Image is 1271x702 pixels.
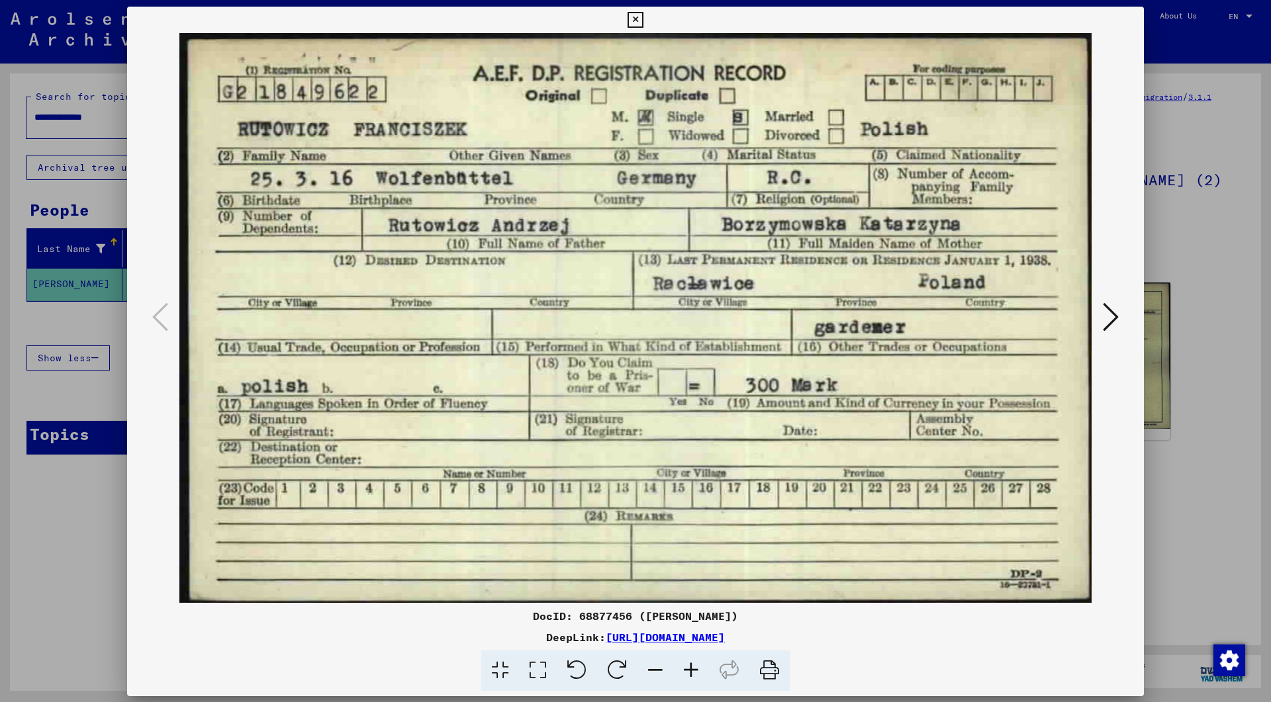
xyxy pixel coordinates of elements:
div: DeepLink: [127,629,1144,645]
div: Change consent [1213,644,1245,676]
img: 001.jpg [172,33,1099,603]
img: Change consent [1213,644,1245,676]
div: DocID: 68877456 ([PERSON_NAME]) [127,608,1144,624]
a: [URL][DOMAIN_NAME] [606,631,725,644]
